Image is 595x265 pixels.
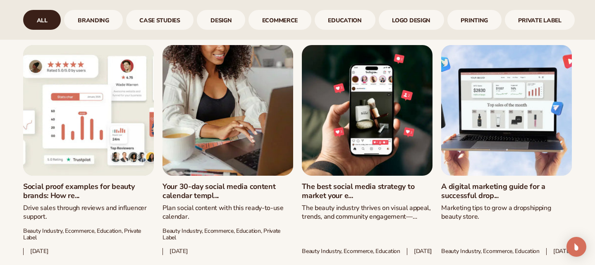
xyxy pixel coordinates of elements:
[249,10,311,30] a: ecommerce
[441,182,572,200] a: A digital marketing guide for a successful drop...
[315,10,375,30] div: 6 / 9
[302,182,433,200] a: The best social media strategy to market your e...
[379,10,444,30] a: logo design
[23,10,61,30] div: 1 / 9
[162,182,293,200] a: Your 30-day social media content calendar templ...
[23,182,154,200] a: Social proof examples for beauty brands: How re...
[197,10,245,30] a: design
[126,10,194,30] div: 3 / 9
[126,10,194,30] a: case studies
[379,10,444,30] div: 7 / 9
[315,10,375,30] a: Education
[64,10,122,30] div: 2 / 9
[505,10,575,30] div: 9 / 9
[249,10,311,30] div: 5 / 9
[505,10,575,30] a: Private Label
[447,10,502,30] a: printing
[447,10,502,30] div: 8 / 9
[566,237,586,257] div: Open Intercom Messenger
[64,10,122,30] a: branding
[197,10,245,30] div: 4 / 9
[441,248,540,255] span: Beauty Industry, Ecommerce, Education
[302,248,400,255] span: Beauty Industry, Ecommerce, Education
[23,10,61,30] a: All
